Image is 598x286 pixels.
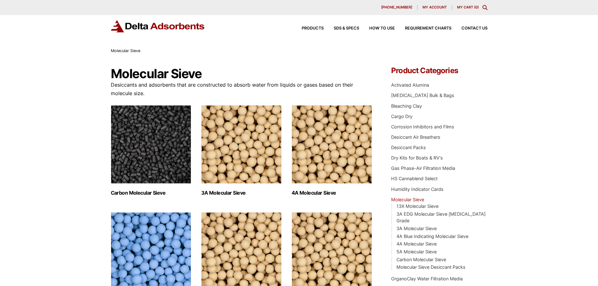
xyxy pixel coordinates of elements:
[324,26,359,30] a: SDS & SPECS
[475,5,477,9] span: 0
[391,67,487,74] h4: Product Categories
[391,124,454,129] a: Corrosion Inhibitors and Films
[391,82,429,88] a: Activated Alumina
[461,26,488,30] span: Contact Us
[369,26,395,30] span: How to Use
[391,186,444,192] a: Humidity Indicator Cards
[391,176,438,181] a: HS Cannablend Select
[391,155,443,160] a: Dry Kits for Boats & RV's
[391,103,422,109] a: Bleaching Clay
[405,26,451,30] span: Requirement Charts
[292,190,372,196] h2: 4A Molecular Sieve
[201,105,282,184] img: 3A Molecular Sieve
[201,190,282,196] h2: 3A Molecular Sieve
[396,234,468,239] a: 4A Blue Indicating Molecular Sieve
[302,26,324,30] span: Products
[391,197,424,202] a: Molecular Sieve
[292,26,324,30] a: Products
[396,249,437,254] a: 5A Molecular Sieve
[395,26,451,30] a: Requirement Charts
[396,226,437,231] a: 3A Molecular Sieve
[111,20,205,32] img: Delta Adsorbents
[396,264,466,270] a: Molecular Sieve Desiccant Packs
[396,241,437,246] a: 4A Molecular Sieve
[111,81,373,98] p: Desiccants and adsorbents that are constructed to absorb water from liquids or gases based on the...
[396,203,439,209] a: 13X Molecular Sieve
[451,26,488,30] a: Contact Us
[334,26,359,30] span: SDS & SPECS
[111,105,191,184] img: Carbon Molecular Sieve
[381,6,412,9] span: [PHONE_NUMBER]
[201,105,282,196] a: Visit product category 3A Molecular Sieve
[111,48,140,53] span: Molecular Sieve
[111,105,191,196] a: Visit product category Carbon Molecular Sieve
[396,257,446,262] a: Carbon Molecular Sieve
[396,211,486,224] a: 3A EDG Molecular Sieve [MEDICAL_DATA] Grade
[292,105,372,184] img: 4A Molecular Sieve
[391,134,440,140] a: Desiccant Air Breathers
[482,5,488,10] div: Toggle Modal Content
[391,93,454,98] a: [MEDICAL_DATA] Bulk & Bags
[423,6,447,9] span: My account
[292,105,372,196] a: Visit product category 4A Molecular Sieve
[391,165,455,171] a: Gas Phase-Air Filtration Media
[391,145,426,150] a: Desiccant Packs
[457,5,479,9] a: My Cart (0)
[111,67,373,81] h1: Molecular Sieve
[111,190,191,196] h2: Carbon Molecular Sieve
[391,276,463,281] a: OrganoClay Water Filtration Media
[391,114,412,119] a: Cargo Dry
[359,26,395,30] a: How to Use
[418,5,452,10] a: My account
[376,5,418,10] a: [PHONE_NUMBER]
